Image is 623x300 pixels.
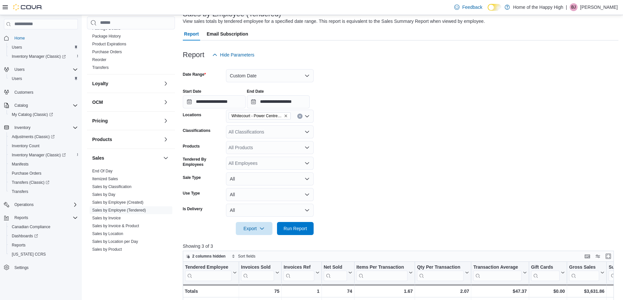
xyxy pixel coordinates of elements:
button: Users [7,74,80,83]
a: Purchase Orders [9,169,44,177]
span: Export [240,222,268,235]
div: Tendered Employee [185,264,232,281]
span: Whitecourt - Power Centre - Fire & Flower [232,113,283,119]
button: Remove Whitecourt - Power Centre - Fire & Flower from selection in this group [284,114,288,118]
button: Catalog [1,101,80,110]
button: Net Sold [323,264,352,281]
span: Users [14,67,25,72]
p: | [566,3,567,11]
a: Purchase Orders [92,50,122,54]
nav: Complex example [4,31,78,289]
span: Itemized Sales [92,176,118,182]
span: Home [14,36,25,41]
span: Sales by Product [92,247,122,252]
input: Dark Mode [488,4,501,11]
span: Customers [14,90,33,95]
span: Reports [14,215,28,220]
span: Inventory Count [12,143,40,149]
button: Invoices Ref [284,264,319,281]
span: Users [12,66,78,73]
div: Qty Per Transaction [417,264,464,271]
button: Items Per Transaction [356,264,413,281]
div: Invoices Ref [284,264,314,271]
button: Purchase Orders [7,169,80,178]
h3: Products [92,136,112,143]
button: Users [12,66,27,73]
button: Reports [7,241,80,250]
a: Canadian Compliance [9,223,53,231]
h3: Report [183,51,204,59]
span: Product Expirations [92,41,126,47]
span: Inventory Manager (Classic) [12,54,66,59]
span: Settings [12,263,78,272]
span: Canadian Compliance [12,224,50,229]
a: Sales by Location [92,231,123,236]
button: Invoices Sold [241,264,279,281]
label: Use Type [183,191,200,196]
span: End Of Day [92,168,112,174]
a: Dashboards [9,232,41,240]
button: Products [162,135,170,143]
label: End Date [247,89,264,94]
span: Users [12,76,22,81]
div: Invoices Sold [241,264,274,281]
div: 75 [241,287,279,295]
span: Operations [14,202,34,207]
button: Sort fields [229,252,258,260]
span: Inventory Manager (Classic) [12,152,66,158]
span: Purchase Orders [12,171,42,176]
button: Customers [1,87,80,97]
span: Users [12,45,22,50]
label: Classifications [183,128,211,133]
button: All [226,204,314,217]
span: Adjustments (Classic) [12,134,55,139]
a: Sales by Employee (Created) [92,200,144,205]
button: Clear input [297,114,303,119]
span: Reports [9,241,78,249]
div: 74 [323,287,352,295]
a: Home [12,34,27,42]
button: Custom Date [226,69,314,82]
span: Users [9,75,78,83]
span: Sort fields [238,254,255,259]
div: Items Per Transaction [356,264,407,271]
button: Open list of options [304,114,310,119]
span: Sales by Invoice [92,215,121,221]
div: Items Per Transaction [356,264,407,281]
button: Reports [1,213,80,222]
div: Gross Sales [569,264,599,281]
button: Sales [92,155,161,161]
a: Reports [9,241,28,249]
button: Qty Per Transaction [417,264,469,281]
div: Sales [87,167,175,279]
button: All [226,188,314,201]
button: Open list of options [304,161,310,166]
label: Date Range [183,72,206,77]
a: Reorder [92,57,106,62]
div: Transaction Average [473,264,521,281]
span: 2 columns hidden [192,254,226,259]
div: Gift Cards [531,264,560,271]
button: Operations [12,201,36,209]
span: Users [9,43,78,51]
a: Sales by Location per Day [92,239,138,244]
span: Settings [14,265,28,270]
label: Start Date [183,89,201,94]
div: Invoices Sold [241,264,274,271]
button: Reports [12,214,31,222]
a: Sales by Classification [92,184,131,189]
button: Open list of options [304,145,310,150]
span: Purchase Orders [92,49,122,55]
a: Adjustments (Classic) [9,133,57,141]
a: My Catalog (Classic) [7,110,80,119]
label: Sale Type [183,175,201,180]
a: Itemized Sales [92,177,118,181]
button: Pricing [92,118,161,124]
button: Gross Sales [569,264,604,281]
span: Home [12,34,78,42]
span: Transfers [9,188,78,196]
span: Canadian Compliance [9,223,78,231]
button: Open list of options [304,129,310,134]
h3: Loyalty [92,80,108,87]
